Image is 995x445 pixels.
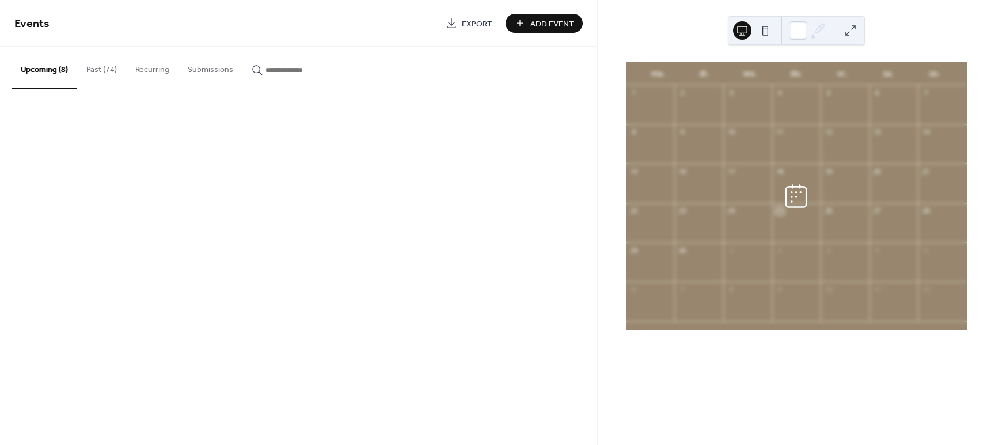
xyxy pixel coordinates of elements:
[678,167,686,176] div: 16
[921,285,930,294] div: 12
[12,47,77,89] button: Upcoming (8)
[727,167,735,176] div: 17
[629,285,638,294] div: 6
[824,285,833,294] div: 10
[462,18,492,30] span: Export
[506,14,583,33] button: Add Event
[873,207,882,215] div: 27
[179,47,242,88] button: Submissions
[921,128,930,136] div: 14
[629,167,638,176] div: 15
[727,246,735,254] div: 1
[819,62,865,85] div: vr.
[727,128,735,136] div: 10
[824,207,833,215] div: 26
[727,89,735,97] div: 3
[873,167,882,176] div: 20
[776,285,784,294] div: 9
[921,167,930,176] div: 21
[635,62,681,85] div: ma.
[776,167,784,176] div: 18
[678,89,686,97] div: 2
[776,128,784,136] div: 11
[921,89,930,97] div: 7
[776,89,784,97] div: 4
[873,285,882,294] div: 11
[530,18,574,30] span: Add Event
[629,207,638,215] div: 22
[678,285,686,294] div: 7
[14,13,50,35] span: Events
[126,47,179,88] button: Recurring
[873,246,882,254] div: 4
[678,128,686,136] div: 9
[912,62,958,85] div: zo.
[727,285,735,294] div: 8
[678,246,686,254] div: 30
[437,14,501,33] a: Export
[921,207,930,215] div: 28
[776,207,784,215] div: 25
[824,89,833,97] div: 5
[629,128,638,136] div: 8
[727,62,773,85] div: wo.
[629,89,638,97] div: 1
[824,128,833,136] div: 12
[773,62,819,85] div: do.
[678,207,686,215] div: 23
[727,207,735,215] div: 24
[776,246,784,254] div: 2
[77,47,126,88] button: Past (74)
[865,62,912,85] div: za.
[873,128,882,136] div: 13
[873,89,882,97] div: 6
[921,246,930,254] div: 5
[681,62,727,85] div: di.
[629,246,638,254] div: 29
[824,167,833,176] div: 19
[824,246,833,254] div: 3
